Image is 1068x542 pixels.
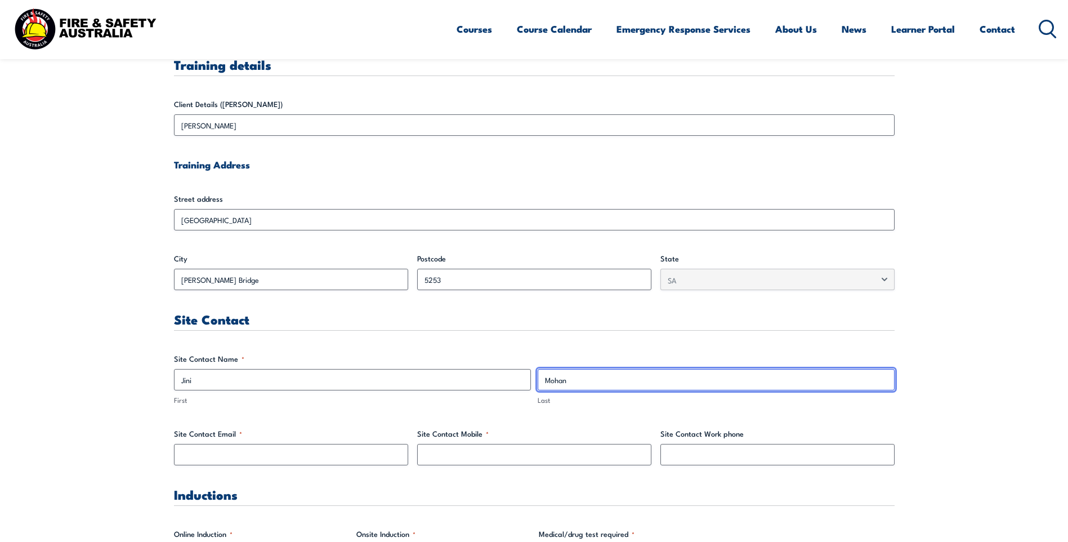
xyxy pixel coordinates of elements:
[517,14,592,44] a: Course Calendar
[660,253,895,264] label: State
[660,428,895,439] label: Site Contact Work phone
[356,528,415,540] legend: Onsite Induction
[616,14,750,44] a: Emergency Response Services
[174,99,895,110] label: Client Details ([PERSON_NAME])
[174,193,895,205] label: Street address
[174,395,531,406] label: First
[417,253,651,264] label: Postcode
[538,395,895,406] label: Last
[174,528,233,540] legend: Online Induction
[842,14,866,44] a: News
[457,14,492,44] a: Courses
[539,528,634,540] legend: Medical/drug test required
[775,14,817,44] a: About Us
[980,14,1015,44] a: Contact
[891,14,955,44] a: Learner Portal
[174,353,244,365] legend: Site Contact Name
[174,488,895,501] h3: Inductions
[174,313,895,326] h3: Site Contact
[174,428,408,439] label: Site Contact Email
[174,253,408,264] label: City
[174,158,895,171] h4: Training Address
[417,428,651,439] label: Site Contact Mobile
[174,58,895,71] h3: Training details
